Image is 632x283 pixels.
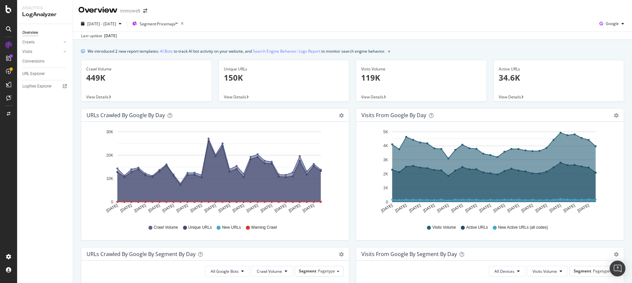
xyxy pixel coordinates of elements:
[394,203,408,213] text: [DATE]
[383,172,388,176] text: 2K
[78,18,124,29] button: [DATE] - [DATE]
[499,94,521,100] span: View Details
[204,203,217,213] text: [DATE]
[380,203,393,213] text: [DATE]
[86,66,207,72] div: Crawl Volume
[224,72,344,83] p: 150K
[499,72,619,83] p: 34.6K
[111,200,113,204] text: 0
[549,203,562,213] text: [DATE]
[610,261,625,276] div: Open Intercom Messenger
[134,203,147,213] text: [DATE]
[253,48,320,55] a: Search Engine Behavior: Logs Report
[274,203,287,213] text: [DATE]
[361,112,426,118] div: Visits from Google by day
[188,225,212,230] span: Unique URLs
[260,203,273,213] text: [DATE]
[224,66,344,72] div: Unique URLs
[78,5,118,16] div: Overview
[533,269,557,274] span: Visits Volume
[22,29,38,36] div: Overview
[383,130,388,134] text: 5K
[479,203,492,213] text: [DATE]
[22,39,62,46] a: Crawls
[257,269,282,274] span: Crawl Volume
[211,269,239,274] span: All Google Bots
[22,29,68,36] a: Overview
[288,203,301,213] text: [DATE]
[535,203,548,213] text: [DATE]
[87,112,165,118] div: URLs Crawled by Google by day
[432,225,456,230] span: Visits Volume
[154,225,178,230] span: Crawl Volume
[251,225,277,230] span: Warning Crawl
[361,251,457,257] div: Visits from Google By Segment By Day
[119,203,133,213] text: [DATE]
[22,48,62,55] a: Visits
[22,83,68,90] a: Logfiles Explorer
[86,72,207,83] p: 449K
[106,176,113,181] text: 10K
[22,39,35,46] div: Crawls
[563,203,576,213] text: [DATE]
[81,48,624,55] div: info banner
[339,113,344,118] div: gear
[593,268,610,274] span: Pagetype
[383,144,388,148] text: 4K
[130,18,186,29] button: Segment:Pricemap/*
[105,203,118,213] text: [DATE]
[175,203,189,213] text: [DATE]
[339,252,344,257] div: gear
[383,158,388,162] text: 3K
[606,21,619,26] span: Google
[450,203,463,213] text: [DATE]
[218,203,231,213] text: [DATE]
[87,127,341,219] svg: A chart.
[86,94,109,100] span: View Details
[408,203,422,213] text: [DATE]
[302,203,315,213] text: [DATE]
[143,9,147,13] div: arrow-right-arrow-left
[147,203,161,213] text: [DATE]
[614,113,619,118] div: gear
[464,203,478,213] text: [DATE]
[162,203,175,213] text: [DATE]
[383,186,388,190] text: 1K
[160,48,173,55] a: AI Bots
[492,203,506,213] text: [DATE]
[386,200,388,204] text: 0
[22,48,32,55] div: Visits
[361,127,616,219] svg: A chart.
[224,94,246,100] span: View Details
[22,70,45,77] div: URL Explorer
[22,58,44,65] div: Conversions
[120,8,141,14] div: Immowelt
[386,46,392,56] button: close banner
[140,21,178,27] span: Segment: Pricemap/*
[577,203,590,213] text: [DATE]
[597,18,627,29] button: Google
[489,266,525,276] button: All Devices
[104,33,117,39] div: [DATE]
[106,130,113,134] text: 30K
[88,48,385,55] div: We introduced 2 new report templates: to track AI bot activity on your website, and to monitor se...
[498,225,548,230] span: New Active URLs (all codes)
[361,66,482,72] div: Visits Volume
[318,268,335,274] span: Pagetype
[521,203,534,213] text: [DATE]
[222,225,241,230] span: New URLs
[422,203,435,213] text: [DATE]
[614,252,619,257] div: gear
[466,225,488,230] span: Active URLs
[251,266,293,276] button: Crawl Volume
[361,72,482,83] p: 119K
[499,66,619,72] div: Active URLs
[22,83,52,90] div: Logfiles Explorer
[436,203,450,213] text: [DATE]
[507,203,520,213] text: [DATE]
[574,268,591,274] span: Segment
[81,33,117,39] div: Last update
[22,58,68,65] a: Conversions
